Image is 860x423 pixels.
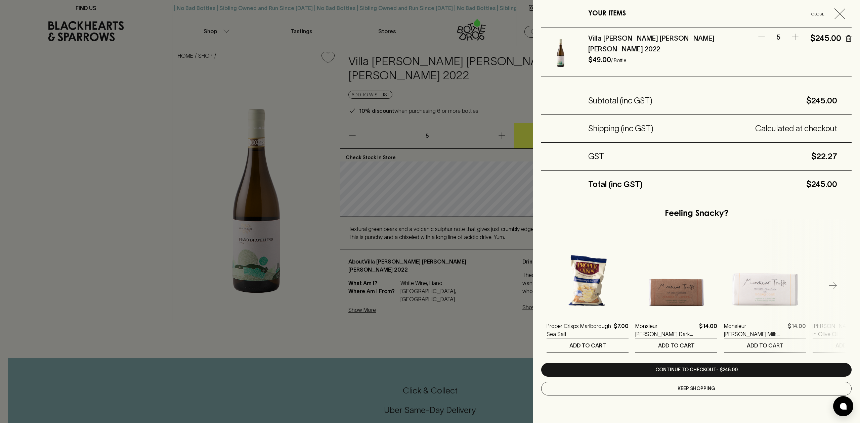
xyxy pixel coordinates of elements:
a: Monsieur [PERSON_NAME] Dark Chocolate with Almonds & Caramel [635,322,696,338]
img: Villa Raiano Fiano de Avellino 2022 [541,33,580,72]
button: Close [804,8,851,19]
button: ADD TO CART [724,338,806,352]
a: Proper Crisps Marlborough Sea Salt [547,322,611,338]
h5: Total (inc GST) [588,179,643,190]
button: ADD TO CART [547,338,629,352]
p: $7.00 [614,322,629,338]
img: Monsieur Truffe Milk Chocolate With Honeycomb Bar [724,234,806,316]
h5: $245.00 [643,179,837,190]
img: bubble-icon [840,403,847,410]
h5: Subtotal (inc GST) [588,95,652,106]
h5: $245.00 [810,33,837,44]
span: Close [804,10,832,17]
h5: $22.27 [604,151,837,162]
a: Continue to checkout- $245.00 [541,363,852,377]
h5: GST [588,151,604,162]
img: Proper Crisps Marlborough Sea Salt [547,234,629,316]
a: Monsieur [PERSON_NAME] Milk Chocolate With Honeycomb Bar [724,322,785,338]
p: ADD TO CART [658,341,695,349]
p: ADD TO CART [747,341,783,349]
p: $14.00 [699,322,717,338]
h5: Feeling Snacky? [665,208,728,219]
a: Villa [PERSON_NAME] [PERSON_NAME] [PERSON_NAME] 2022 [588,35,715,53]
h5: Calculated at checkout [653,123,837,134]
img: Monsieur Truffe Dark Chocolate with Almonds & Caramel [635,234,717,316]
p: $14.00 [788,322,806,338]
button: Keep Shopping [541,382,852,395]
h5: $245.00 [652,95,837,106]
p: / Bottle [611,57,626,63]
h6: YOUR ITEMS [588,8,626,19]
button: ADD TO CART [635,338,717,352]
p: 5 [768,33,788,42]
h5: Shipping (inc GST) [588,123,653,134]
h6: $49.00 [588,56,611,63]
p: ADD TO CART [569,341,606,349]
